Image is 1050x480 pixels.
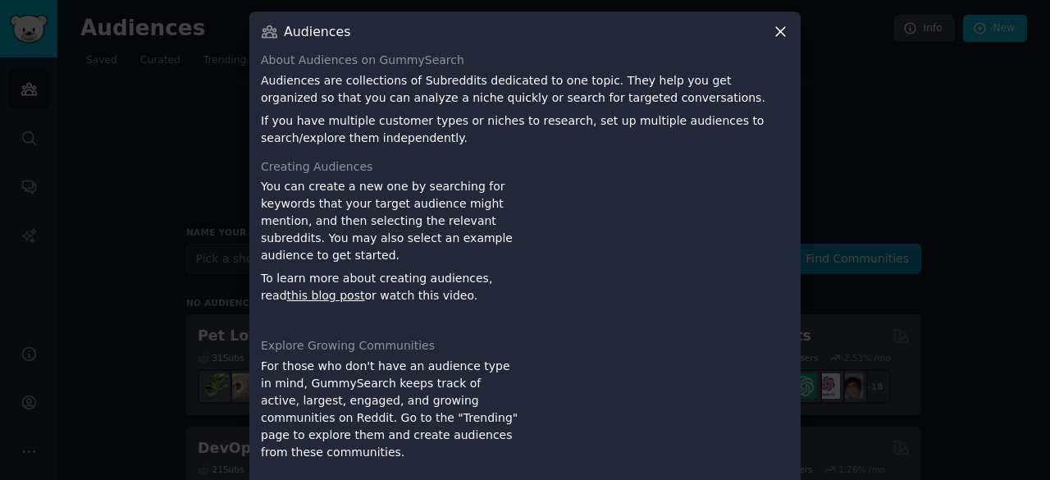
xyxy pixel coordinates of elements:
h3: Audiences [284,23,350,40]
iframe: YouTube video player [531,178,789,326]
p: If you have multiple customer types or niches to research, set up multiple audiences to search/ex... [261,112,789,147]
p: To learn more about creating audiences, read or watch this video. [261,270,519,304]
div: Explore Growing Communities [261,337,789,354]
p: Audiences are collections of Subreddits dedicated to one topic. They help you get organized so th... [261,72,789,107]
div: About Audiences on GummySearch [261,52,789,69]
p: You can create a new one by searching for keywords that your target audience might mention, and t... [261,178,519,264]
a: this blog post [287,289,365,302]
div: Creating Audiences [261,158,789,176]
